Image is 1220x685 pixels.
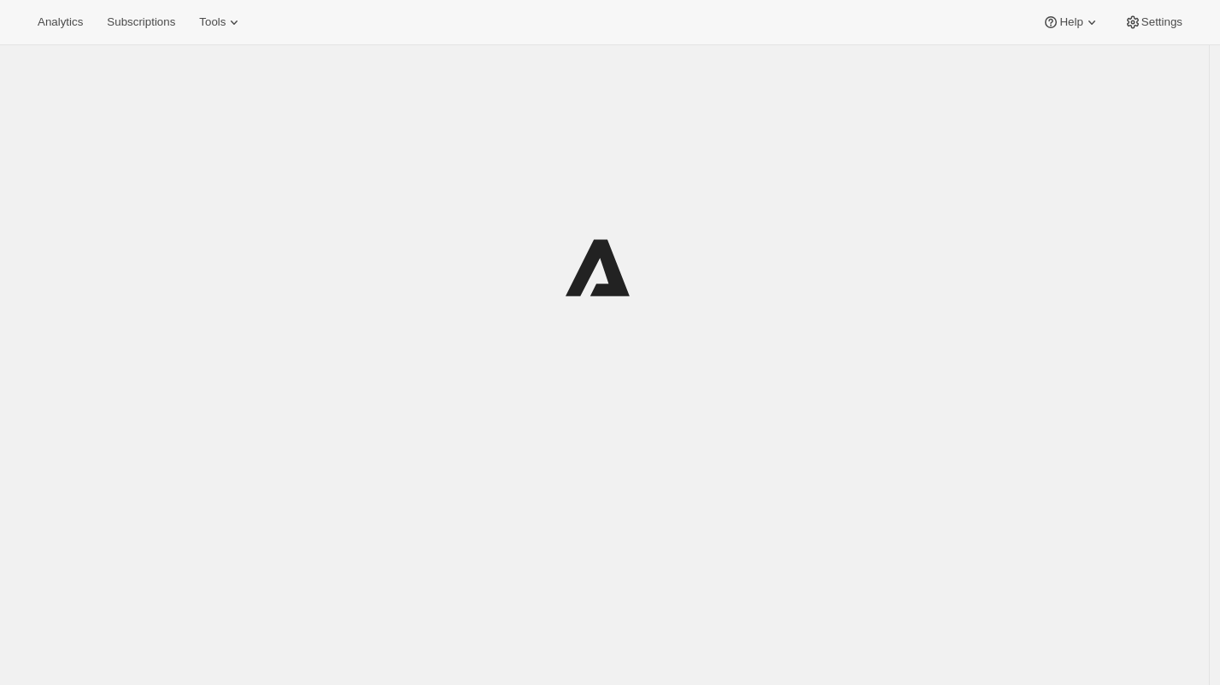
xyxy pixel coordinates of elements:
[1059,15,1082,29] span: Help
[199,15,226,29] span: Tools
[38,15,83,29] span: Analytics
[27,10,93,34] button: Analytics
[1141,15,1182,29] span: Settings
[1032,10,1110,34] button: Help
[107,15,175,29] span: Subscriptions
[189,10,253,34] button: Tools
[97,10,185,34] button: Subscriptions
[1114,10,1193,34] button: Settings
